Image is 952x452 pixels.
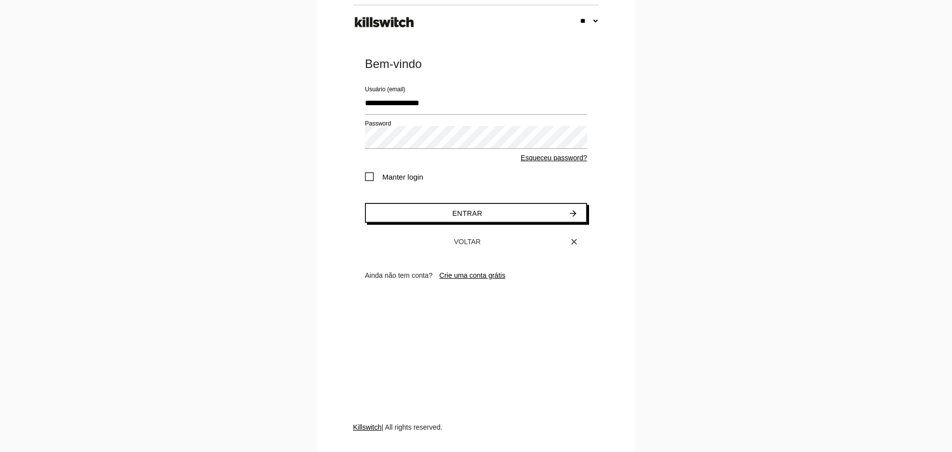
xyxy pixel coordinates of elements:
[353,422,599,452] div: | All rights reserved.
[365,171,423,183] span: Manter login
[521,154,587,162] a: Esqueceu password?
[365,85,405,94] label: Usuário (email)
[439,271,505,279] a: Crie uma conta grátis
[353,423,382,431] a: Killswitch
[365,203,587,223] button: Entrararrow_forward
[452,209,482,217] span: Entrar
[365,56,587,72] div: Bem-vindo
[454,238,481,246] span: Voltar
[365,119,391,128] label: Password
[365,271,432,279] span: Ainda não tem conta?
[568,204,578,223] i: arrow_forward
[353,13,416,31] img: ks-logo-black-footer.png
[569,233,579,251] i: close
